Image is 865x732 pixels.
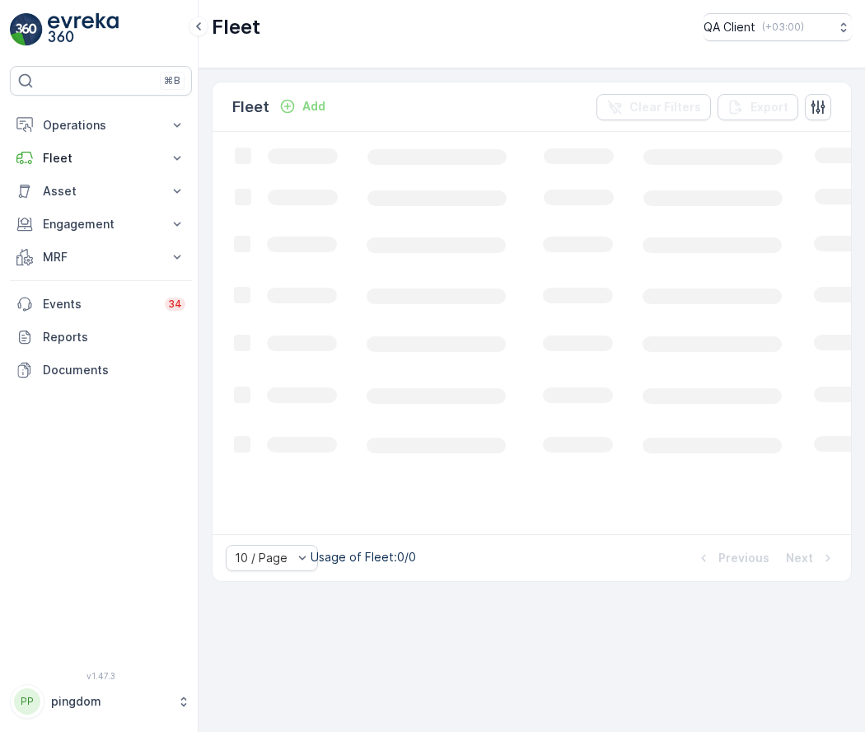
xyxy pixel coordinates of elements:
[43,296,155,312] p: Events
[311,549,416,565] p: Usage of Fleet : 0/0
[10,109,192,142] button: Operations
[43,249,159,265] p: MRF
[168,298,182,311] p: 34
[786,550,813,566] p: Next
[273,96,332,116] button: Add
[14,688,40,715] div: PP
[10,288,192,321] a: Events34
[10,671,192,681] span: v 1.47.3
[762,21,804,34] p: ( +03:00 )
[10,241,192,274] button: MRF
[10,684,192,719] button: PPpingdom
[629,99,701,115] p: Clear Filters
[212,14,260,40] p: Fleet
[10,354,192,387] a: Documents
[704,19,755,35] p: QA Client
[694,548,771,568] button: Previous
[43,216,159,232] p: Engagement
[43,329,185,345] p: Reports
[596,94,711,120] button: Clear Filters
[43,362,185,378] p: Documents
[51,693,169,710] p: pingdom
[10,208,192,241] button: Engagement
[43,117,159,134] p: Operations
[704,13,852,41] button: QA Client(+03:00)
[718,94,798,120] button: Export
[750,99,788,115] p: Export
[43,183,159,199] p: Asset
[43,150,159,167] p: Fleet
[718,550,769,566] p: Previous
[302,98,325,115] p: Add
[48,13,119,46] img: logo_light-DOdMpM7g.png
[10,321,192,354] a: Reports
[10,142,192,175] button: Fleet
[784,548,838,568] button: Next
[10,175,192,208] button: Asset
[164,74,180,87] p: ⌘B
[10,13,43,46] img: logo
[232,96,269,119] p: Fleet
